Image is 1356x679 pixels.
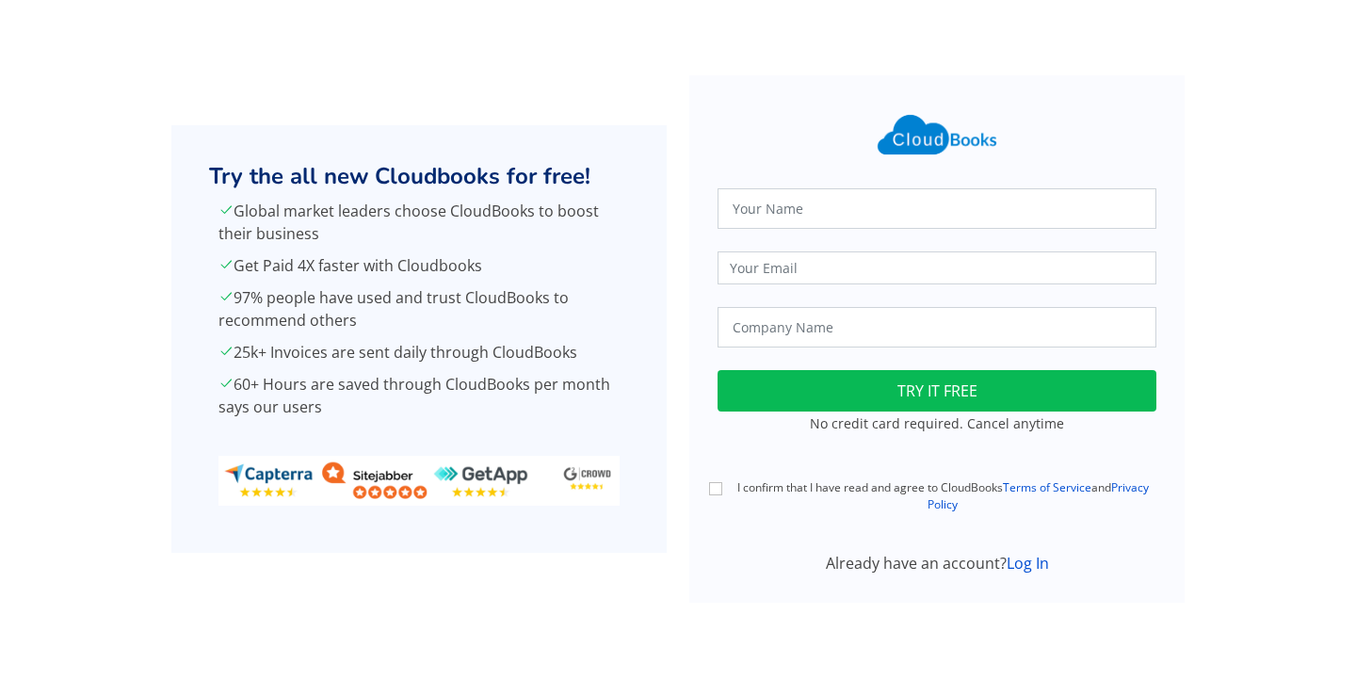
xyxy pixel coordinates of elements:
p: Global market leaders choose CloudBooks to boost their business [218,200,620,245]
small: No credit card required. Cancel anytime [810,414,1064,432]
label: I confirm that I have read and agree to CloudBooks and [729,479,1156,513]
img: ratings_banner.png [218,456,620,506]
button: TRY IT FREE [718,370,1156,412]
img: Cloudbooks Logo [866,104,1008,166]
a: Log In [1007,553,1049,574]
p: 25k+ Invoices are sent daily through CloudBooks [218,341,620,364]
input: Your Name [718,188,1156,229]
div: Already have an account? [706,552,1168,574]
input: Company Name [718,307,1156,348]
input: Your Email [718,251,1156,284]
p: 60+ Hours are saved through CloudBooks per month says our users [218,373,620,418]
a: Terms of Service [1003,479,1091,495]
p: 97% people have used and trust CloudBooks to recommend others [218,286,620,331]
h2: Try the all new Cloudbooks for free! [209,163,629,190]
p: Get Paid 4X faster with Cloudbooks [218,254,620,277]
a: Privacy Policy [928,479,1149,512]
